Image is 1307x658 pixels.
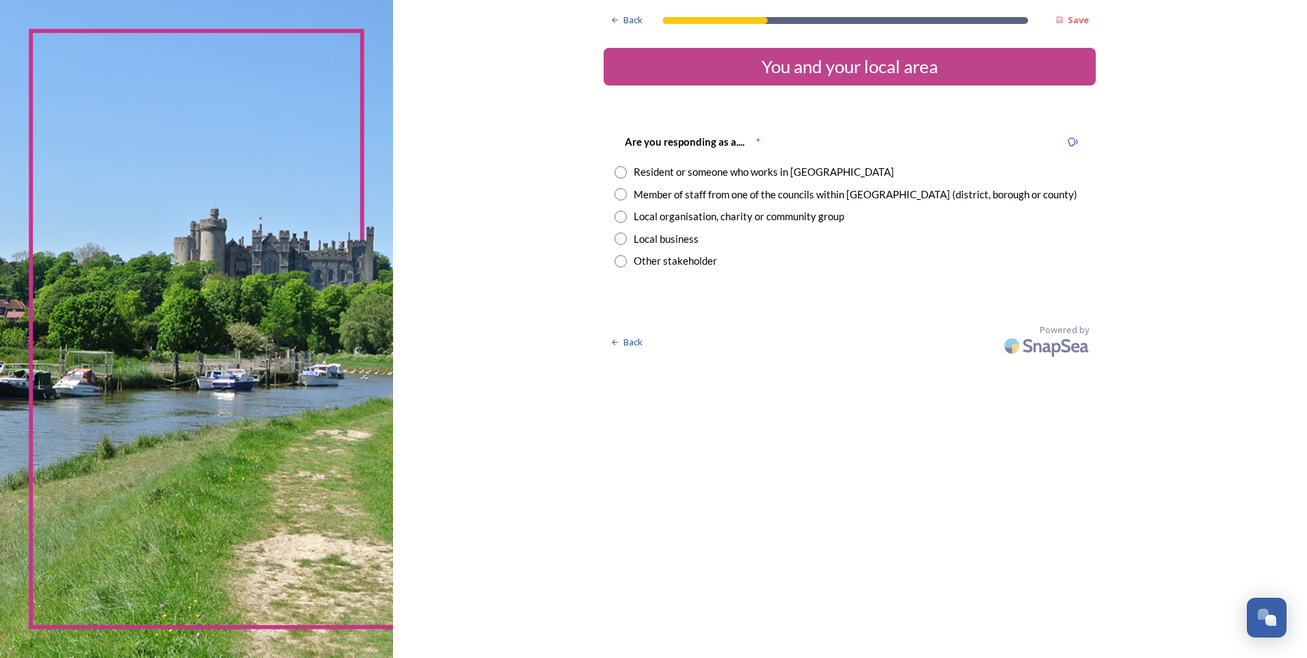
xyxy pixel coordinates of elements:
[609,53,1090,80] div: You and your local area
[634,187,1077,202] div: Member of staff from one of the councils within [GEOGRAPHIC_DATA] (district, borough or county)
[634,164,894,180] div: Resident or someone who works in [GEOGRAPHIC_DATA]
[623,336,643,349] span: Back
[1247,598,1286,637] button: Open Chat
[634,253,717,269] div: Other stakeholder
[623,14,643,27] span: Back
[625,135,744,148] strong: Are you responding as a....
[634,209,844,224] div: Local organisation, charity or community group
[1000,330,1096,362] img: SnapSea Logo
[1068,14,1089,26] strong: Save
[1040,324,1089,337] span: Powered by
[634,231,699,247] div: Local business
